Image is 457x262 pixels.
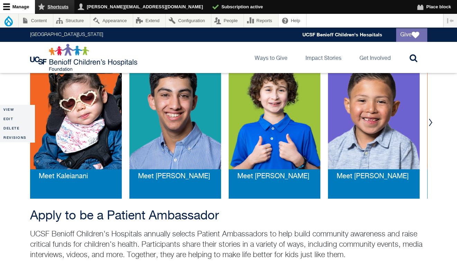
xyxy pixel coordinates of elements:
[354,42,396,73] a: Get Involved
[30,229,427,260] p: UCSF Benioff Children's Hospitals annually selects Patient Ambassadors to help build community aw...
[19,14,53,27] a: Content
[300,42,347,73] a: Impact Stories
[337,173,409,180] a: Meet [PERSON_NAME]
[249,42,293,73] a: Ways to Give
[426,112,436,133] button: Next
[166,14,211,27] a: Configuration
[229,57,320,169] img: rhydian-web_0.png
[39,173,88,180] a: Meet Kaleianani
[53,14,90,27] a: Structure
[237,173,309,180] a: Meet [PERSON_NAME]
[244,14,278,27] a: Reports
[133,14,166,27] a: Extend
[129,57,221,169] img: dilan-web_0.png
[278,14,306,27] a: Help
[396,28,427,42] a: Give
[302,32,382,38] a: UCSF Benioff Children's Hospitals
[30,209,427,223] h2: Apply to be a Patient Ambassador
[211,14,244,27] a: People
[444,14,457,27] button: Vertical orientation
[138,173,210,180] a: Meet [PERSON_NAME]
[30,33,103,37] a: [GEOGRAPHIC_DATA][US_STATE]
[328,57,420,169] img: eli-web_0.png
[30,44,139,71] img: Logo for UCSF Benioff Children's Hospitals Foundation
[90,14,133,27] a: Appearance
[30,57,122,169] img: kaleiani-web.png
